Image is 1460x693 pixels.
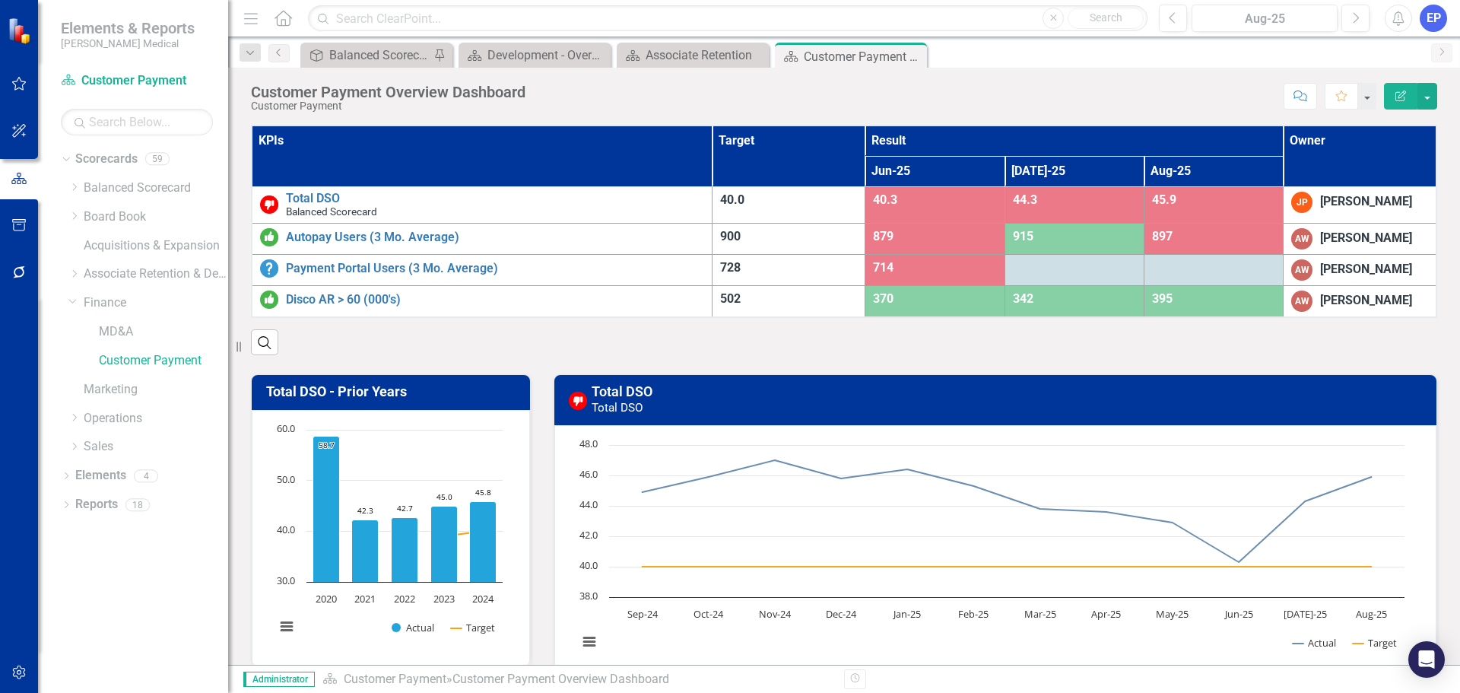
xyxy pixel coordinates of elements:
text: 60.0 [277,421,295,435]
a: Elements [75,467,126,485]
span: Administrator [243,672,315,687]
span: 44.3 [1013,192,1037,207]
a: Board Book [84,208,228,226]
text: 2020 [316,592,337,606]
div: EP [1420,5,1447,32]
img: On or Above Target [260,228,278,246]
button: Show Target [451,621,496,634]
text: 2023 [433,592,455,606]
span: 502 [720,291,741,306]
span: 728 [720,260,741,275]
td: Double-Click to Edit Right Click for Context Menu [252,285,713,317]
div: AW [1291,259,1312,281]
text: 58.7 [319,440,335,450]
span: 40.0 [720,192,744,207]
span: 370 [873,291,893,306]
span: 40.3 [873,192,897,207]
span: 45.9 [1152,192,1176,207]
text: 42.3 [357,505,373,516]
a: Balanced Scorecard [84,180,228,197]
a: Payment Portal Users (3 Mo. Average) [286,262,704,275]
text: 45.0 [436,491,452,502]
a: Disco AR > 60 (000's) [286,293,704,307]
a: Sales [84,438,228,456]
span: 395 [1152,291,1173,306]
div: 18 [125,498,150,511]
td: Double-Click to Edit Right Click for Context Menu [252,223,713,254]
td: Double-Click to Edit [1284,254,1436,285]
text: 45.8 [475,487,491,497]
div: 59 [145,153,170,166]
div: Associate Retention [646,46,765,65]
div: Customer Payment Overview Dashboard [251,84,525,100]
div: Customer Payment [251,100,525,112]
g: Actual, series 1 of 2. Bar series with 5 bars. [313,436,497,582]
text: 38.0 [579,589,598,602]
button: Aug-25 [1192,5,1338,32]
input: Search Below... [61,109,213,135]
a: Customer Payment [344,672,446,686]
a: Scorecards [75,151,138,168]
button: Search [1068,8,1144,29]
svg: Interactive chart [268,422,510,650]
td: Double-Click to Edit [1284,186,1436,223]
span: 897 [1152,229,1173,243]
text: May-25 [1156,607,1189,621]
text: 40.0 [579,558,598,572]
span: 900 [720,229,741,243]
text: Jan-25 [892,607,921,621]
span: Elements & Reports [61,19,195,37]
div: Aug-25 [1197,10,1332,28]
div: Chart. Highcharts interactive chart. [268,422,514,650]
div: [PERSON_NAME] [1320,193,1412,211]
td: Double-Click to Edit [1284,223,1436,254]
text: 44.0 [579,497,598,511]
span: 879 [873,229,893,243]
div: [PERSON_NAME] [1320,261,1412,278]
div: [PERSON_NAME] [1320,292,1412,310]
td: Double-Click to Edit [1284,285,1436,317]
a: Associate Retention [620,46,765,65]
span: Balanced Scorecard [286,205,377,218]
text: 42.0 [579,528,598,542]
a: Customer Payment [99,352,228,370]
a: Development - Overview Dashboard [462,46,607,65]
button: View chart menu, Chart [276,616,297,637]
span: 915 [1013,229,1033,243]
text: Sep-24 [627,607,658,621]
a: Finance [84,294,228,312]
div: JP [1291,192,1312,213]
a: Balanced Scorecard (Daily Huddle) [304,46,430,65]
div: [PERSON_NAME] [1320,230,1412,247]
path: 2021, 42.3. Actual. [352,520,379,582]
g: Target, line 2 of 2 with 12 data points. [639,564,1374,570]
a: Operations [84,410,228,428]
span: 714 [873,260,893,275]
text: Jun-25 [1223,607,1252,621]
span: Search [1090,11,1122,24]
a: Marketing [84,381,228,399]
text: Aug-25 [1355,607,1386,621]
img: Below Target [260,196,278,214]
text: 46.0 [579,467,598,481]
text: Oct-24 [693,607,724,621]
path: 2020, 58.7. Actual. [313,436,340,582]
td: Double-Click to Edit Right Click for Context Menu [252,254,713,285]
text: Nov-24 [758,607,791,621]
a: Total DSO [286,192,704,205]
div: Chart. Highcharts interactive chart. [570,437,1421,666]
button: Show Target [1353,636,1398,650]
text: 48.0 [579,437,598,450]
text: [DATE]-25 [1283,607,1326,621]
img: No Information [260,259,278,278]
div: AW [1291,228,1312,250]
div: 4 [134,469,158,482]
input: Search ClearPoint... [308,5,1147,32]
div: AW [1291,291,1312,312]
text: 50.0 [277,472,295,486]
text: 42.7 [397,503,413,513]
text: 2021 [354,592,376,606]
small: Total DSO [592,401,643,415]
text: Feb-25 [958,607,989,621]
button: View chart menu, Chart [579,631,600,653]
